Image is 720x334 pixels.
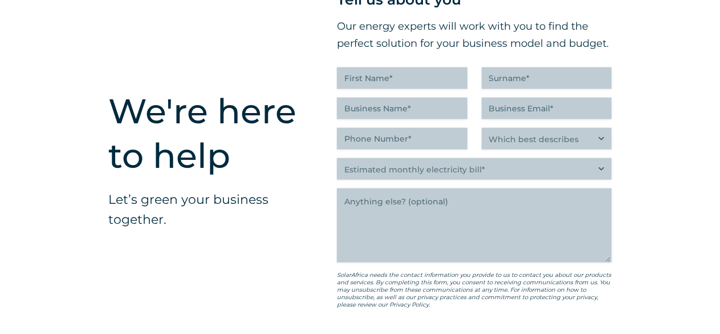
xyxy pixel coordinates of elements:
[337,271,612,308] p: SolarAfrica needs the contact information you provide to us to contact you about our products and...
[337,67,467,89] input: First Name*
[108,89,302,178] h2: We're here to help
[337,128,467,150] input: Phone Number*
[337,98,467,119] input: Business Name*
[482,98,612,119] input: Business Email*
[482,67,612,89] input: Surname*
[337,18,612,52] p: Our energy experts will work with you to find the perfect solution for your business model and bu...
[108,190,303,230] p: Let’s green your business together.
